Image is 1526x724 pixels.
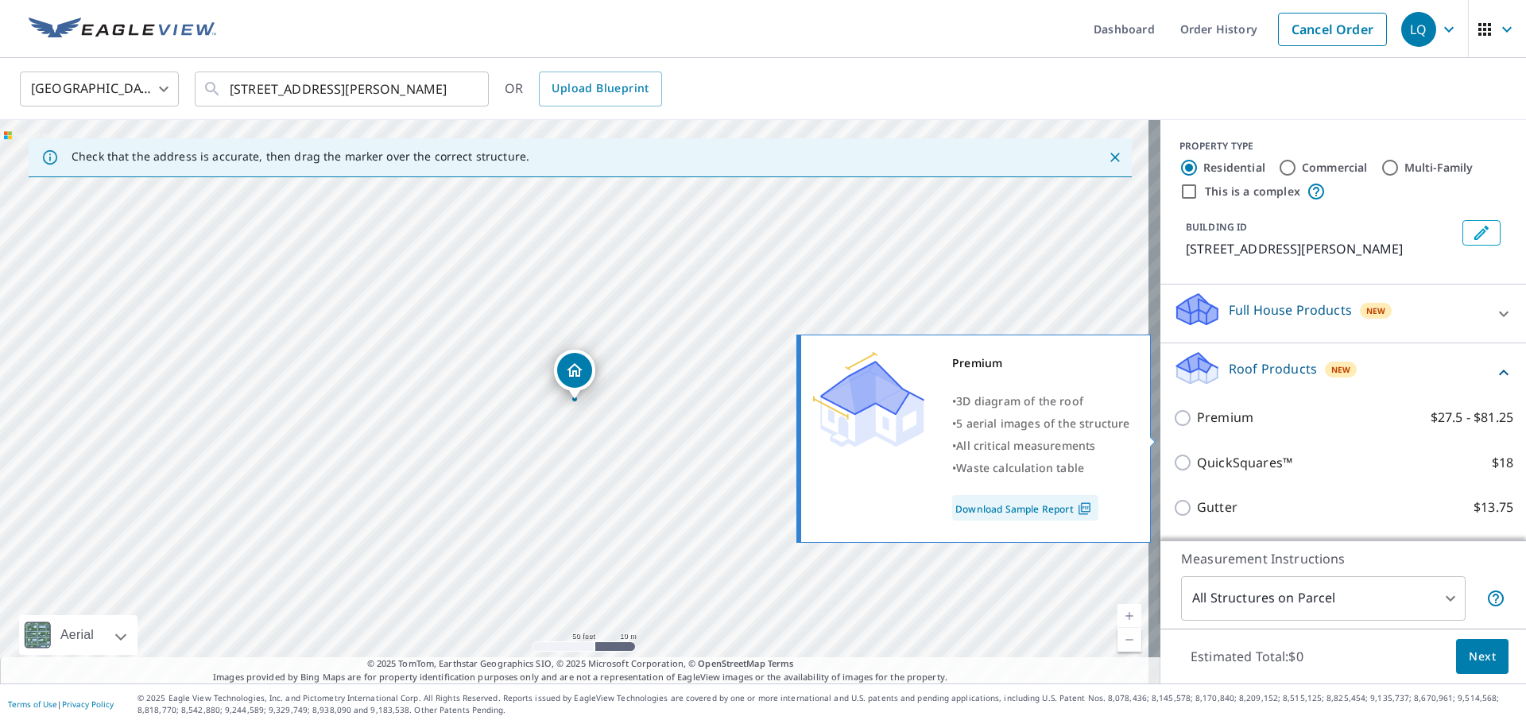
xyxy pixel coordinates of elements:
[813,352,924,447] img: Premium
[952,495,1098,521] a: Download Sample Report
[1181,549,1505,568] p: Measurement Instructions
[1186,220,1247,234] p: BUILDING ID
[952,390,1130,412] div: •
[1469,647,1496,667] span: Next
[952,352,1130,374] div: Premium
[956,393,1083,408] span: 3D diagram of the roof
[1492,453,1513,473] p: $18
[1197,498,1237,517] p: Gutter
[1302,160,1368,176] label: Commercial
[952,457,1130,479] div: •
[698,657,765,669] a: OpenStreetMap
[1197,453,1292,473] p: QuickSquares™
[956,416,1129,431] span: 5 aerial images of the structure
[1278,13,1387,46] a: Cancel Order
[1431,408,1513,428] p: $27.5 - $81.25
[29,17,216,41] img: EV Logo
[952,435,1130,457] div: •
[1181,576,1466,621] div: All Structures on Parcel
[1401,12,1436,47] div: LQ
[72,149,529,164] p: Check that the address is accurate, then drag the marker over the correct structure.
[20,67,179,111] div: [GEOGRAPHIC_DATA]
[1456,639,1509,675] button: Next
[230,67,456,111] input: Search by address or latitude-longitude
[554,350,595,399] div: Dropped pin, building 1, Residential property, 3089 COBBLE HILL RD COWICHAN VALLEY BC V8H1G9
[956,460,1084,475] span: Waste calculation table
[1474,498,1513,517] p: $13.75
[1117,628,1141,652] a: Current Level 19, Zoom Out
[1074,501,1095,516] img: Pdf Icon
[1205,184,1300,199] label: This is a complex
[1105,147,1125,168] button: Close
[1173,350,1513,395] div: Roof ProductsNew
[505,72,662,106] div: OR
[768,657,794,669] a: Terms
[956,438,1095,453] span: All critical measurements
[1173,291,1513,336] div: Full House ProductsNew
[62,699,114,710] a: Privacy Policy
[367,657,794,671] span: © 2025 TomTom, Earthstar Geographics SIO, © 2025 Microsoft Corporation, ©
[1486,589,1505,608] span: Your report will include each building or structure inside the parcel boundary. In some cases, du...
[1229,300,1352,319] p: Full House Products
[1179,139,1507,153] div: PROPERTY TYPE
[1462,220,1501,246] button: Edit building 1
[1331,363,1351,376] span: New
[552,79,649,99] span: Upload Blueprint
[1186,239,1456,258] p: [STREET_ADDRESS][PERSON_NAME]
[8,699,114,709] p: |
[1197,408,1253,428] p: Premium
[8,699,57,710] a: Terms of Use
[19,615,137,655] div: Aerial
[1203,160,1265,176] label: Residential
[56,615,99,655] div: Aerial
[137,692,1518,716] p: © 2025 Eagle View Technologies, Inc. and Pictometry International Corp. All Rights Reserved. Repo...
[1404,160,1474,176] label: Multi-Family
[539,72,661,106] a: Upload Blueprint
[1178,639,1316,674] p: Estimated Total: $0
[1117,604,1141,628] a: Current Level 19, Zoom In
[1229,359,1317,378] p: Roof Products
[1366,304,1386,317] span: New
[952,412,1130,435] div: •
